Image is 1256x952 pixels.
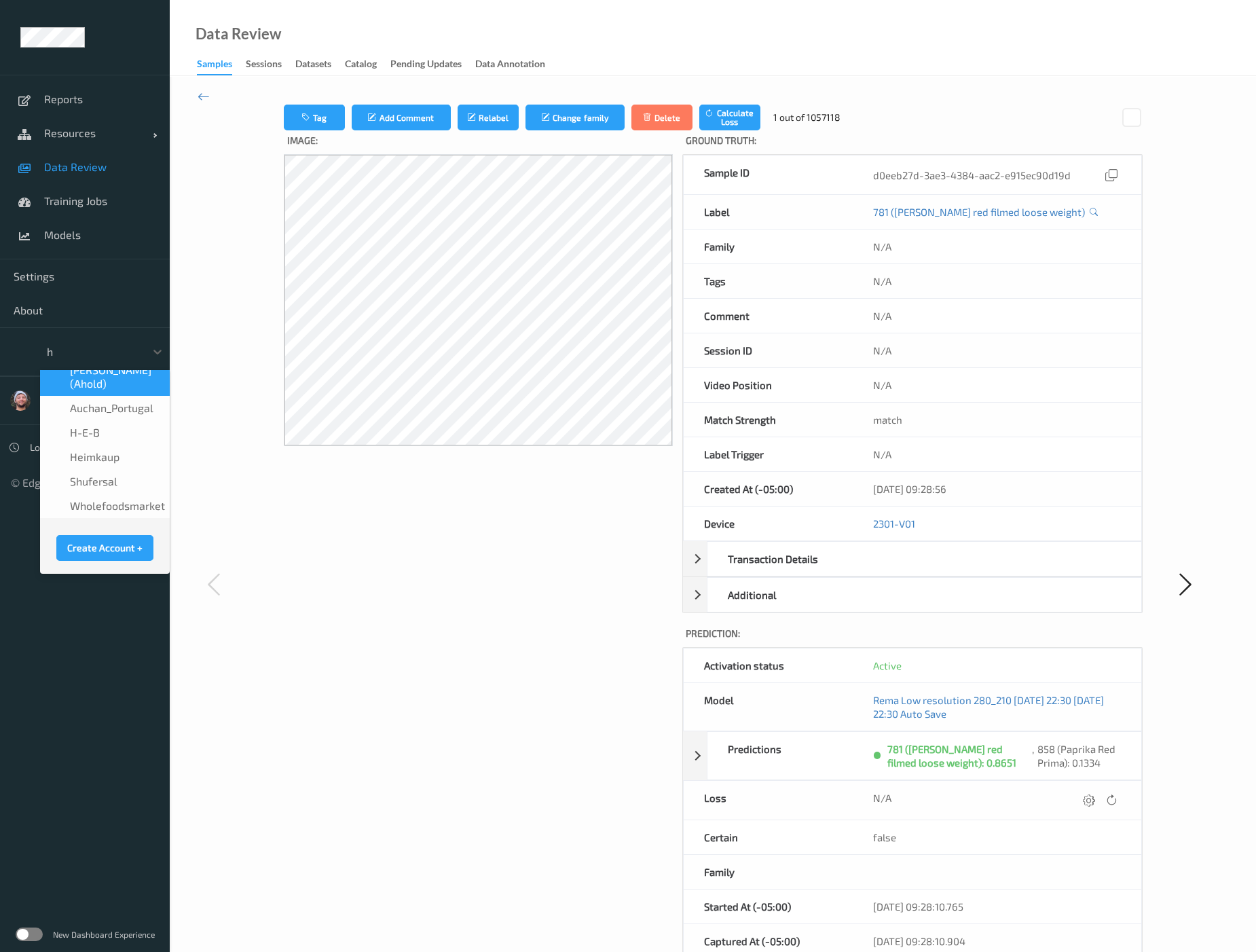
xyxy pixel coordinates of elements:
div: Video Position [684,368,853,402]
div: 1 out of 1057118 [773,111,841,124]
div: Additional [707,578,868,612]
div: N/A [853,437,1141,471]
div: Started At (-05:00) [684,890,853,923]
div: Family [684,230,853,263]
div: N/A [853,230,1141,263]
label: Prediction: [682,623,1143,647]
button: Add Comment [352,105,451,130]
div: Device [684,507,853,541]
div: N/A [853,299,1141,333]
button: Delete [631,105,692,130]
div: Transaction Details [683,541,1142,576]
div: Match Strength [684,403,853,437]
div: Sample ID [684,155,853,194]
button: Calculate Loss [699,105,760,130]
div: Model [684,683,853,731]
label: Image: [284,130,673,154]
a: Data Annotation [475,55,559,74]
div: false [853,820,1141,854]
button: Change family [525,105,625,130]
div: N/A [853,333,1141,367]
div: d0eeb27d-3ae3-4384-aac2-e915ec90d19d [873,166,1120,184]
a: Rema Low resolution 280_210 [DATE] 22:30 [DATE] 22:30 Auto Save [873,694,1104,720]
div: Comment [684,299,853,333]
div: Transaction Details [707,542,868,576]
div: Certain [684,820,853,854]
div: Active [873,659,1120,672]
div: Data Review [196,27,281,41]
div: , [1031,742,1037,769]
div: Samples [197,57,232,75]
button: Relabel [458,105,519,130]
div: Data Annotation [475,57,545,74]
a: Sessions [246,55,295,74]
div: 858 (Paprika Red Prima): 0.1334 [1037,742,1121,769]
a: Datasets [295,55,345,74]
div: Pending Updates [390,57,462,74]
a: Catalog [345,55,390,74]
div: Predictions781 ([PERSON_NAME] red filmed loose weight): 0.8651,858 (Paprika Red Prima): 0.1334 [683,731,1142,780]
div: N/A [853,264,1141,298]
div: Activation status [684,648,853,682]
div: Additional [683,577,1142,612]
div: Family [684,855,853,889]
div: Session ID [684,333,853,367]
div: Loss [684,781,853,820]
div: Label Trigger [684,437,853,471]
div: N/A [873,791,1120,809]
a: Samples [197,55,246,75]
button: Tag [284,105,345,130]
div: Datasets [295,57,331,74]
div: Catalog [345,57,377,74]
div: Tags [684,264,853,298]
div: Sessions [246,57,282,74]
div: Created At (-05:00) [684,472,853,506]
div: [DATE] 09:28:56 [853,472,1141,506]
div: [DATE] 09:28:10.765 [853,890,1141,923]
a: 2301-V01 [873,517,915,530]
a: 781 ([PERSON_NAME] red filmed loose weight) [873,205,1085,219]
div: Predictions [707,732,868,780]
div: 781 ([PERSON_NAME] red filmed loose weight): 0.8651 [887,742,1031,769]
div: N/A [853,368,1141,402]
div: Label [684,195,853,229]
a: Pending Updates [390,55,475,74]
div: match [853,403,1141,437]
label: Ground Truth : [682,130,1143,154]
